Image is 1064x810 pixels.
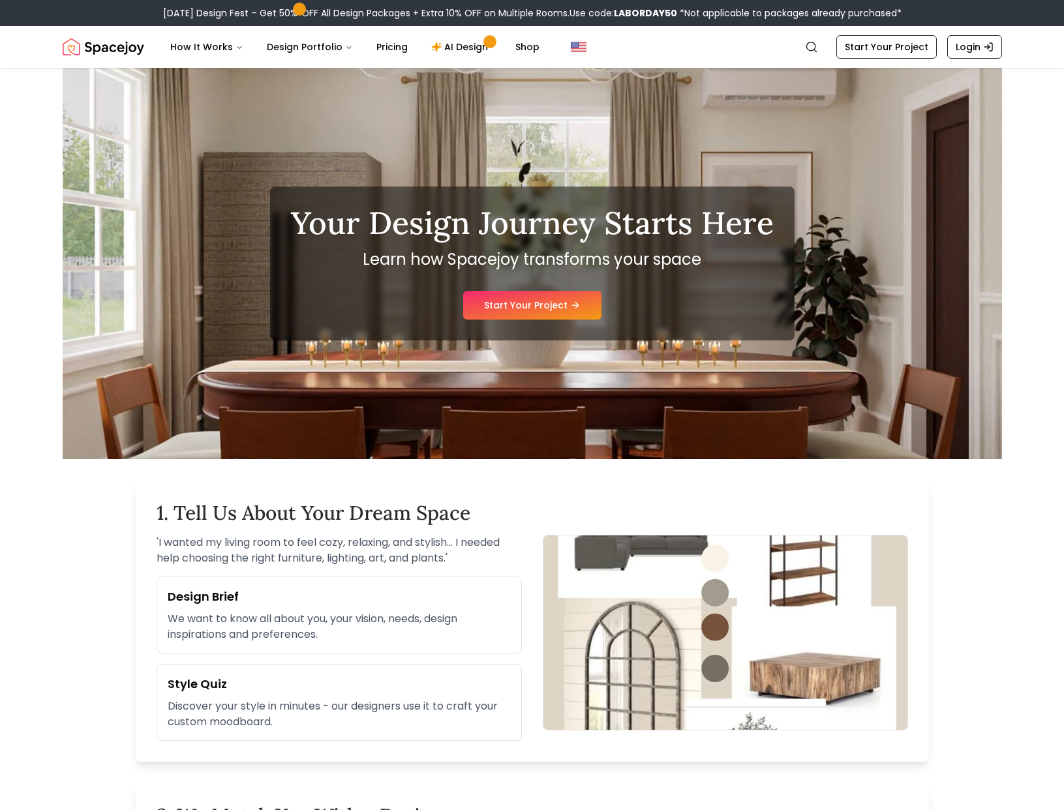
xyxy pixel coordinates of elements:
a: Shop [505,34,550,60]
a: AI Design [421,34,502,60]
a: Login [947,35,1002,59]
img: Spacejoy Logo [63,34,144,60]
p: We want to know all about you, your vision, needs, design inspirations and preferences. [168,611,511,642]
button: How It Works [160,34,254,60]
nav: Main [160,34,550,60]
p: Learn how Spacejoy transforms your space [291,249,774,270]
a: Pricing [366,34,418,60]
h3: Style Quiz [168,675,511,693]
b: LABORDAY50 [614,7,677,20]
h1: Your Design Journey Starts Here [291,207,774,239]
span: Use code: [570,7,677,20]
a: Spacejoy [63,34,144,60]
a: Start Your Project [463,291,601,320]
h2: 1. Tell Us About Your Dream Space [157,501,908,524]
nav: Global [63,26,1002,68]
p: Discover your style in minutes - our designers use it to craft your custom moodboard. [168,698,511,730]
a: Start Your Project [836,35,937,59]
img: Design brief form [543,535,908,730]
span: *Not applicable to packages already purchased* [677,7,902,20]
button: Design Portfolio [256,34,363,60]
img: United States [571,39,586,55]
div: [DATE] Design Fest – Get 50% OFF All Design Packages + Extra 10% OFF on Multiple Rooms. [163,7,902,20]
p: ' I wanted my living room to feel cozy, relaxing, and stylish... I needed help choosing the right... [157,535,522,566]
h3: Design Brief [168,588,511,606]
